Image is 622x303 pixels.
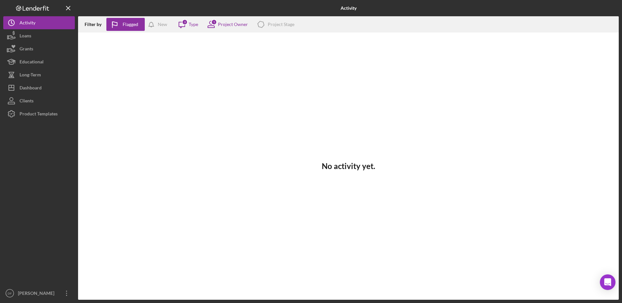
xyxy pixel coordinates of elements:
div: Product Templates [20,107,58,122]
div: [PERSON_NAME] [16,287,59,301]
div: Loans [20,29,31,44]
div: Flagged [123,18,138,31]
button: Loans [3,29,75,42]
button: Grants [3,42,75,55]
div: Type [189,22,198,27]
button: Clients [3,94,75,107]
button: Long-Term [3,68,75,81]
b: Activity [341,6,357,11]
div: Project Stage [268,22,294,27]
div: Clients [20,94,34,109]
button: DF[PERSON_NAME] [3,287,75,300]
div: Project Owner [218,22,248,27]
button: New [145,18,174,31]
div: New [158,18,167,31]
button: Educational [3,55,75,68]
button: Product Templates [3,107,75,120]
div: Educational [20,55,44,70]
div: Dashboard [20,81,42,96]
div: Long-Term [20,68,41,83]
button: Flagged [106,18,145,31]
button: Dashboard [3,81,75,94]
button: Activity [3,16,75,29]
text: DF [8,292,12,295]
div: Filter by [85,22,106,27]
div: 1 [211,19,217,25]
h3: No activity yet. [322,162,375,171]
div: Activity [20,16,35,31]
div: Open Intercom Messenger [600,274,615,290]
div: 3 [182,19,188,25]
div: Grants [20,42,33,57]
